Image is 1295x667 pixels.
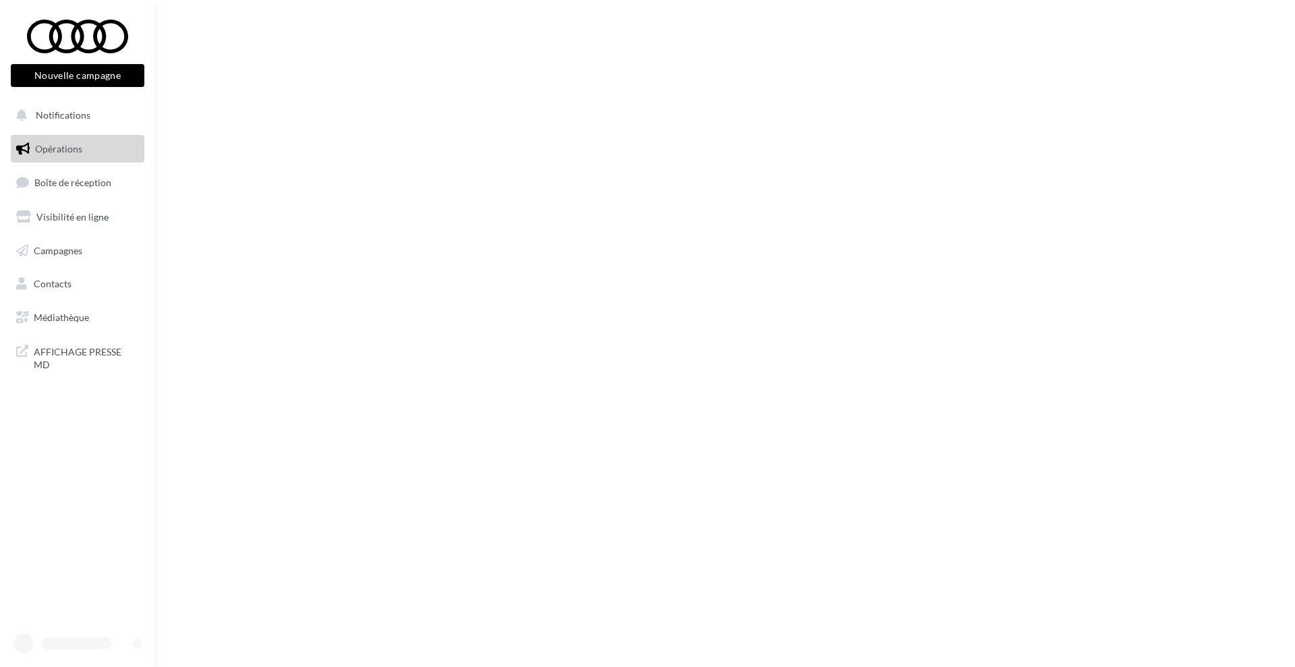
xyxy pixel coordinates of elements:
a: Visibilité en ligne [8,203,147,231]
a: AFFICHAGE PRESSE MD [8,337,147,377]
a: Médiathèque [8,303,147,332]
span: Visibilité en ligne [36,211,109,223]
span: Campagnes [34,244,82,256]
span: AFFICHAGE PRESSE MD [34,343,139,372]
span: Contacts [34,278,71,289]
button: Notifications [8,101,142,129]
a: Opérations [8,135,147,163]
span: Opérations [35,143,82,154]
span: Notifications [36,109,90,121]
a: Campagnes [8,237,147,265]
a: Contacts [8,270,147,298]
span: Boîte de réception [34,177,111,188]
a: Boîte de réception [8,168,147,197]
button: Nouvelle campagne [11,64,144,87]
span: Médiathèque [34,312,89,323]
